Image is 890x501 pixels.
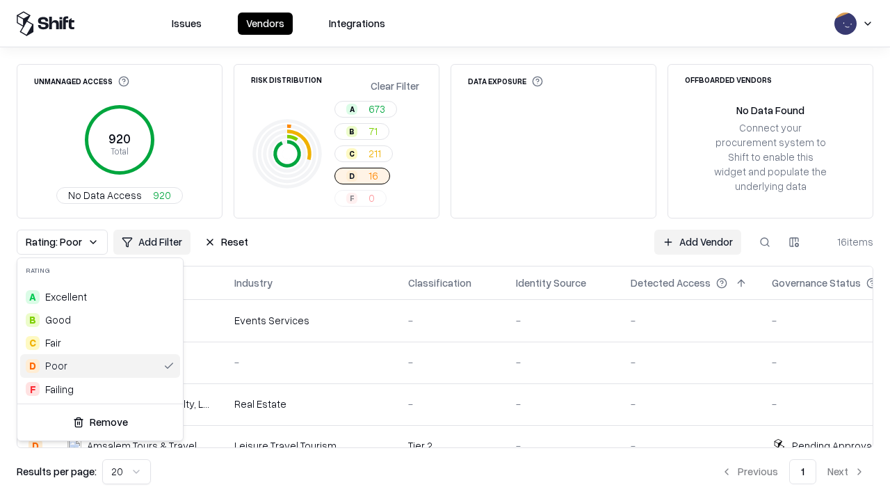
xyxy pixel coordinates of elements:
span: Fair [45,335,61,350]
div: A [26,290,40,304]
div: Poor [45,358,67,373]
div: Rating [17,258,183,283]
div: F [26,382,40,396]
div: Failing [45,382,74,397]
div: Suggestions [17,283,183,404]
span: Excellent [45,289,87,304]
button: Remove [23,410,177,435]
div: B [26,313,40,327]
div: C [26,336,40,350]
div: D [26,359,40,373]
span: Good [45,312,71,327]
